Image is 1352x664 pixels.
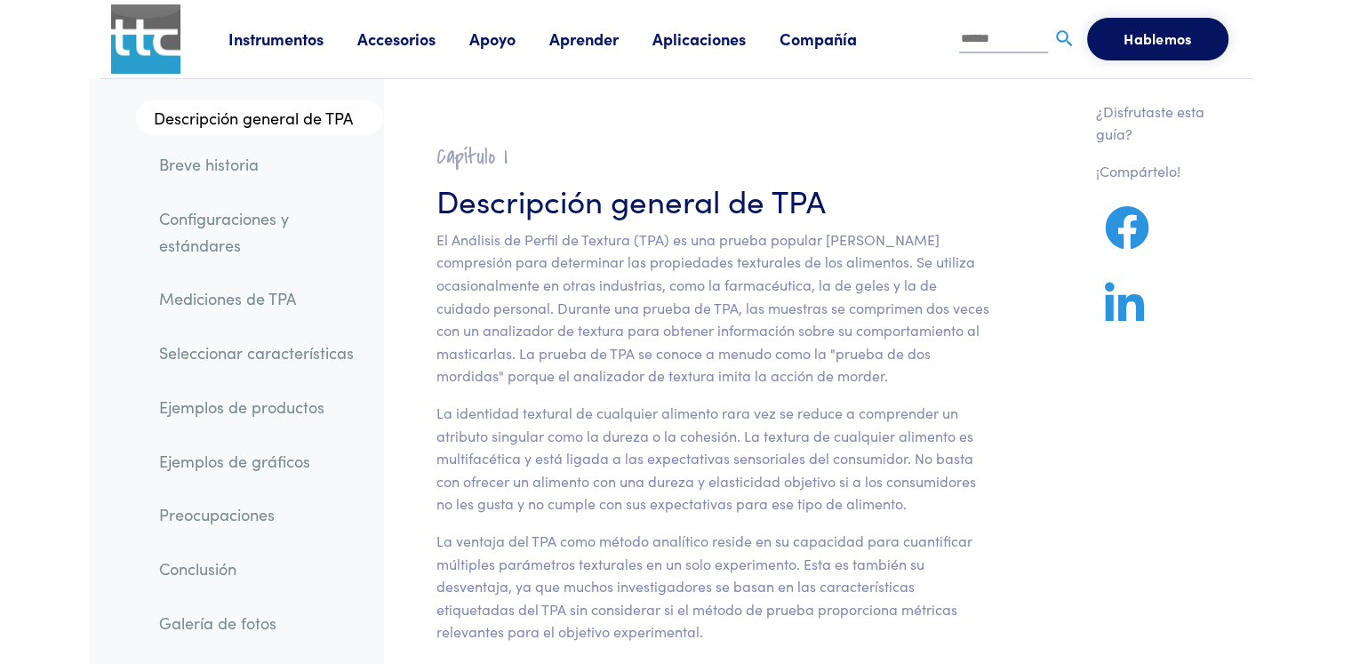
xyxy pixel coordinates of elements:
font: Compañía [780,28,857,50]
font: Seleccionar características [159,341,354,364]
font: ¿Disfrutaste esta guía? [1096,101,1204,144]
a: Preocupaciones [145,494,383,535]
a: Mediciones de TPA [145,278,383,319]
a: Accesorios [357,28,469,50]
img: ttc_logo_1x1_v1.0.png [111,4,180,74]
font: Aprender [549,28,619,50]
font: Apoyo [469,28,516,50]
a: Descripción general de TPA [136,100,383,136]
a: Configuraciones y estándares [145,198,383,265]
font: Capítulo I [436,141,508,172]
a: Breve historia [145,144,383,185]
font: Aplicaciones [652,28,746,50]
font: ¡Compártelo! [1096,161,1180,180]
a: Aplicaciones [652,28,780,50]
font: Breve historia [159,153,259,175]
a: Conclusión [145,548,383,589]
a: Compartir en LinkedIn [1096,303,1153,325]
font: La identidad textural de cualquier alimento rara vez se reduce a comprender un atributo singular ... [436,403,976,513]
a: Ejemplos de productos [145,387,383,428]
font: El Análisis de Perfil de Textura (TPA) es una prueba popular [PERSON_NAME] compresión para determ... [436,229,989,386]
button: Hablemos [1087,18,1228,60]
a: Galería de fotos [145,603,383,644]
a: Seleccionar características [145,332,383,373]
font: Accesorios [357,28,436,50]
a: Apoyo [469,28,549,50]
font: Mediciones de TPA [159,287,296,309]
font: Instrumentos [228,28,324,50]
a: Compañía [780,28,891,50]
a: Ejemplos de gráficos [145,441,383,482]
font: Ejemplos de productos [159,396,324,418]
font: Hablemos [1124,28,1191,48]
font: Configuraciones y estándares [159,207,289,256]
font: Descripción general de TPA [154,107,353,129]
font: Galería de fotos [159,612,276,634]
a: Instrumentos [228,28,357,50]
font: Descripción general de TPA [436,178,826,221]
font: Conclusión [159,557,236,580]
font: La ventaja del TPA como método analítico reside en su capacidad para cuantificar múltiples paráme... [436,531,972,641]
font: Preocupaciones [159,503,275,525]
font: Ejemplos de gráficos [159,450,310,472]
a: Aprender [549,28,652,50]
